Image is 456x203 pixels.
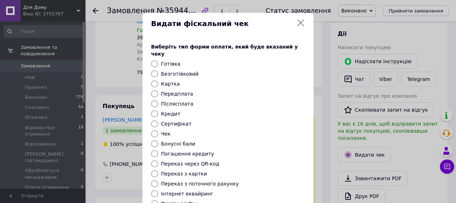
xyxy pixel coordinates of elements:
span: Видати фіскальний чек [151,19,294,29]
label: Кредит [161,111,180,117]
label: Переказ з поточного рахунку [161,181,239,187]
label: Переказ з картки [161,171,207,177]
label: Переказ через QR-код [161,161,219,167]
label: Бонусні бали [161,141,195,147]
label: Передплата [161,91,193,97]
label: Післясплата [161,101,193,107]
label: Чек [161,131,171,137]
label: Погашення кредиту [161,151,214,157]
label: Інтернет еквайринг [161,191,213,197]
label: Сертифікат [161,121,192,127]
label: Картка [161,81,180,87]
label: Безготівковий [161,71,198,77]
label: Готівка [161,61,180,67]
span: Виберіть тип форми оплати, який буде вказаний у чеку [151,44,298,57]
